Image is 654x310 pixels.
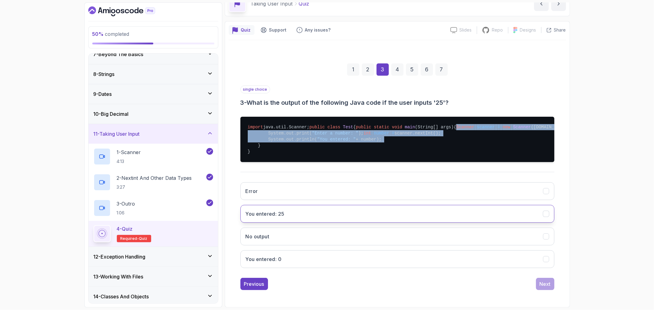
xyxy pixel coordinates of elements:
span: scanner [477,125,495,130]
button: 8-Strings [89,64,218,84]
h3: You entered: 0 [246,255,282,263]
div: Previous [244,280,264,288]
button: Error [240,182,554,200]
p: 4:13 [117,158,141,164]
h3: 11 - Taking User Input [94,130,140,138]
p: 3:27 [117,184,192,190]
button: Next [536,278,554,290]
h3: 14 - Classes And Objects [94,293,149,300]
span: void [392,125,402,130]
button: 3-Outro1:06 [94,199,213,217]
p: Any issues? [305,27,331,33]
span: 50 % [92,31,104,37]
p: single choice [240,85,270,93]
span: class [327,125,340,130]
a: Dashboard [88,6,169,16]
span: public [356,125,371,130]
span: Test [343,125,353,130]
p: Share [554,27,566,33]
button: 2-Nextint And Other Data Types3:27 [94,174,213,191]
span: import [248,125,263,130]
span: Scanner [513,125,531,130]
p: 3 - Outro [117,200,135,207]
div: 2 [362,63,374,76]
button: 10-Big Decimal [89,104,218,124]
pre: java.util.Scanner; { { ([DOMAIN_NAME]); System.out.print( ); scanner.nextInt(); System.out.printl... [240,117,554,162]
h3: Error [246,187,258,195]
div: 5 [406,63,418,76]
span: = [498,125,500,130]
h3: 13 - Working With Files [94,273,143,280]
button: 4-QuizRequired-quiz [94,225,213,242]
h3: 9 - Dates [94,90,112,98]
button: No output [240,228,554,245]
button: quiz button [229,25,254,35]
p: Quiz [241,27,251,33]
p: 2 - Nextint And Other Data Types [117,174,192,182]
span: "Enter a number: " [312,131,358,136]
button: 9-Dates [89,84,218,104]
button: 12-Exception Handling [89,247,218,267]
div: 7 [435,63,448,76]
span: int [364,131,371,136]
h3: You entered: 25 [246,210,285,217]
span: (String[] args) [415,125,454,130]
button: 7-Beyond The Basics [89,44,218,64]
p: 4 - Quiz [117,225,133,232]
p: Slides [460,27,472,33]
span: Required- [120,236,139,241]
button: 11-Taking User Input [89,124,218,144]
button: 13-Working With Files [89,267,218,286]
div: 3 [377,63,389,76]
button: 14-Classes And Objects [89,287,218,306]
h3: 8 - Strings [94,70,115,78]
button: Feedback button [293,25,335,35]
p: Repo [492,27,503,33]
div: 1 [347,63,359,76]
span: main [405,125,415,130]
p: Designs [520,27,536,33]
span: number [374,131,389,136]
span: "You entered: " [317,137,356,142]
p: 1:06 [117,210,135,216]
h3: 10 - Big Decimal [94,110,129,118]
span: new [503,125,510,130]
button: You entered: 0 [240,250,554,268]
h3: No output [246,233,270,240]
h3: 3 - What is the output of the following Java code if the user inputs '25'? [240,98,554,107]
button: You entered: 25 [240,205,554,223]
span: Scanner [456,125,474,130]
span: completed [92,31,129,37]
button: Share [541,27,566,33]
span: = [392,131,394,136]
button: Support button [257,25,290,35]
button: 1-Scanner4:13 [94,148,213,165]
span: public [309,125,325,130]
h3: 12 - Exception Handling [94,253,146,260]
span: quiz [139,236,147,241]
button: Previous [240,278,268,290]
div: 4 [391,63,403,76]
p: 1 - Scanner [117,149,141,156]
h3: 7 - Beyond The Basics [94,51,143,58]
div: 6 [421,63,433,76]
span: static [374,125,389,130]
div: Next [540,280,551,288]
p: Support [269,27,287,33]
